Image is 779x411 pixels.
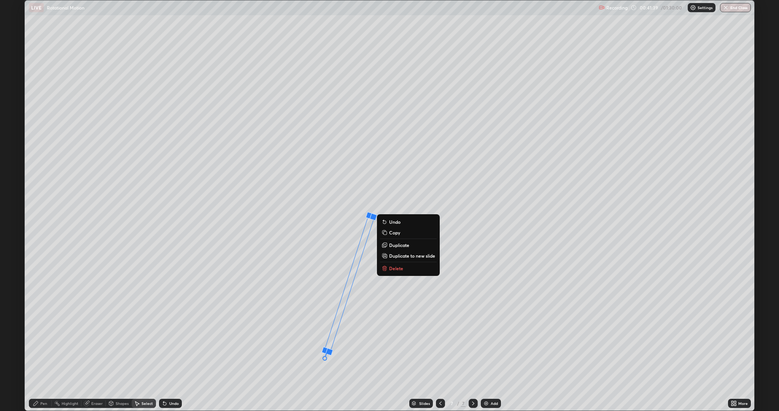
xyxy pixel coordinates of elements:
[389,229,400,236] p: Copy
[31,5,41,11] p: LIVE
[380,264,437,273] button: Delete
[483,400,489,406] img: add-slide-button
[419,401,430,405] div: Slides
[389,219,401,225] p: Undo
[380,251,437,260] button: Duplicate to new slide
[116,401,129,405] div: Shapes
[723,5,729,11] img: end-class-cross
[448,401,456,406] div: 7
[47,5,84,11] p: Rotational Motion
[40,401,47,405] div: Pen
[389,242,409,248] p: Duplicate
[720,3,751,12] button: End Class
[491,401,498,405] div: Add
[62,401,78,405] div: Highlight
[389,265,403,271] p: Delete
[606,5,628,11] p: Recording
[738,401,748,405] div: More
[91,401,103,405] div: Eraser
[461,400,466,407] div: 7
[141,401,153,405] div: Select
[380,241,437,250] button: Duplicate
[169,401,179,405] div: Undo
[698,6,712,10] p: Settings
[389,253,435,259] p: Duplicate to new slide
[457,401,459,406] div: /
[380,217,437,226] button: Undo
[690,5,696,11] img: class-settings-icons
[599,5,605,11] img: recording.375f2c34.svg
[380,228,437,237] button: Copy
